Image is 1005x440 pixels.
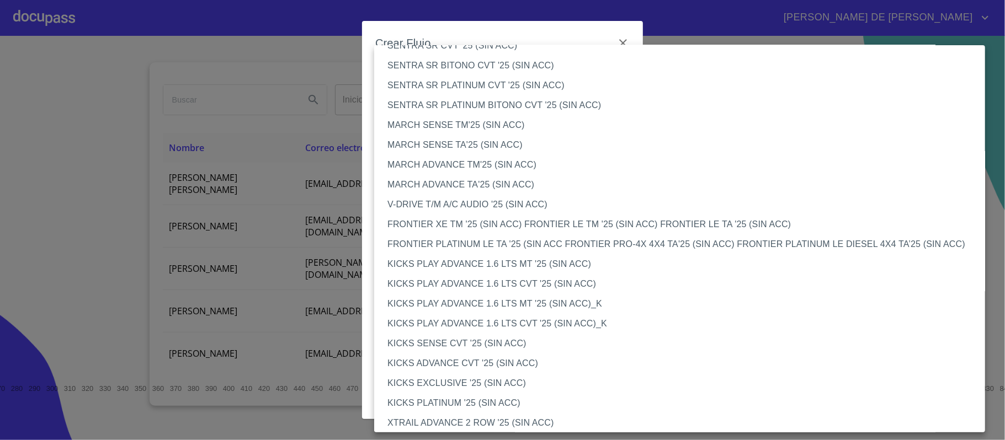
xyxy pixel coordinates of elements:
li: MARCH SENSE TA'25 (SIN ACC) [374,135,996,155]
li: KICKS PLAY ADVANCE 1.6 LTS CVT '25 (SIN ACC) [374,274,996,294]
li: V-DRIVE T/M A/C AUDIO '25 (SIN ACC) [374,195,996,214]
li: KICKS PLAY ADVANCE 1.6 LTS MT '25 (SIN ACC)_K [374,294,996,314]
li: XTRAIL ADVANCE 2 ROW '25 (SIN ACC) [374,413,996,433]
li: MARCH ADVANCE TM'25 (SIN ACC) [374,155,996,175]
li: SENTRA SR BITONO CVT '25 (SIN ACC) [374,56,996,76]
li: SENTRA SR CVT '25 (SIN ACC) [374,36,996,56]
li: MARCH ADVANCE TA'25 (SIN ACC) [374,175,996,195]
li: FRONTIER XE TM '25 (SIN ACC) FRONTIER LE TM '25 (SIN ACC) FRONTIER LE TA '25 (SIN ACC) [374,214,996,234]
li: KICKS SENSE CVT '25 (SIN ACC) [374,334,996,353]
li: KICKS PLATINUM '25 (SIN ACC) [374,393,996,413]
li: SENTRA SR PLATINUM CVT '25 (SIN ACC) [374,76,996,95]
li: KICKS PLAY ADVANCE 1.6 LTS MT '25 (SIN ACC) [374,254,996,274]
li: KICKS EXCLUSIVE '25 (SIN ACC) [374,373,996,393]
li: KICKS PLAY ADVANCE 1.6 LTS CVT '25 (SIN ACC)_K [374,314,996,334]
li: FRONTIER PLATINUM LE TA '25 (SIN ACC FRONTIER PRO-4X 4X4 TA'25 (SIN ACC) FRONTIER PLATINUM LE DIE... [374,234,996,254]
li: SENTRA SR PLATINUM BITONO CVT '25 (SIN ACC) [374,95,996,115]
li: MARCH SENSE TM'25 (SIN ACC) [374,115,996,135]
li: KICKS ADVANCE CVT '25 (SIN ACC) [374,353,996,373]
